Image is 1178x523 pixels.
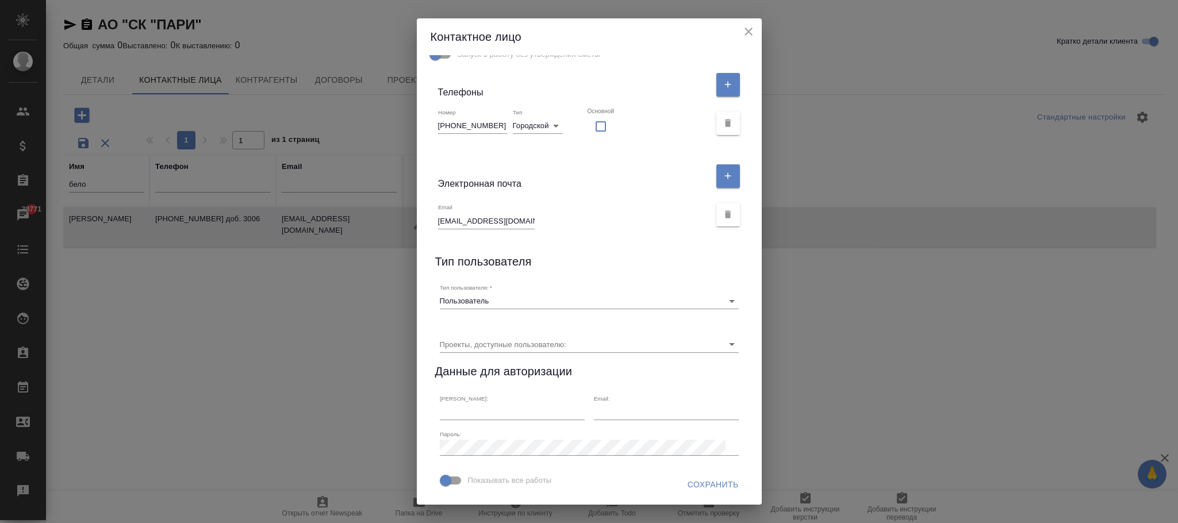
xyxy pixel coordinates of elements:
label: Email [438,205,452,210]
p: Основной [588,109,615,114]
span: Показывать все работы [468,475,552,486]
button: Удалить [716,203,740,226]
button: Open [724,293,740,309]
h6: Тип пользователя [435,252,532,271]
div: Городской [513,118,563,134]
span: Сохранить [688,478,739,492]
button: close [740,23,757,40]
label: Email: [594,395,610,401]
button: Open [724,336,740,352]
label: Номер [438,109,455,115]
div: Телефоны [438,70,710,99]
button: Редактировать [716,73,740,97]
button: Удалить [716,111,740,135]
label: Пароль: [440,432,461,437]
div: Электронная почта [438,161,710,191]
span: Контактное лицо [431,30,521,43]
button: Редактировать [716,164,740,188]
label: Тип [513,109,523,115]
label: [PERSON_NAME]: [440,395,488,401]
span: Данные для авторизации [435,362,573,380]
button: Сохранить [683,474,743,495]
label: Тип пользователя: [440,284,492,290]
